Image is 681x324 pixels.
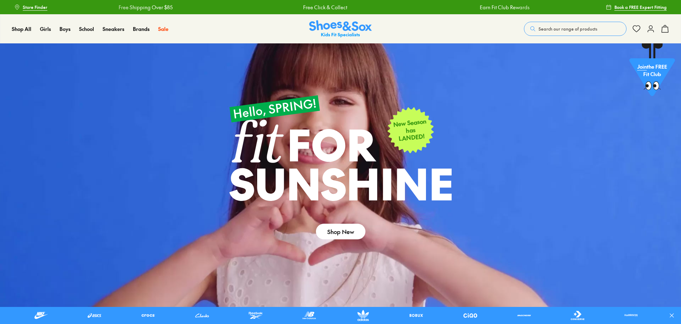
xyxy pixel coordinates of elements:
[539,26,597,32] span: Search our range of products
[316,224,365,239] a: Shop New
[303,4,347,11] a: Free Click & Collect
[629,43,675,100] a: Jointhe FREE Fit Club
[524,22,627,36] button: Search our range of products
[133,25,150,32] span: Brands
[79,25,94,32] span: School
[158,25,168,33] a: Sale
[79,25,94,33] a: School
[12,25,31,33] a: Shop All
[40,25,51,32] span: Girls
[118,4,172,11] a: Free Shipping Over $85
[59,25,71,33] a: Boys
[637,63,647,70] span: Join
[158,25,168,32] span: Sale
[606,1,667,14] a: Book a FREE Expert Fitting
[103,25,124,32] span: Sneakers
[103,25,124,33] a: Sneakers
[23,4,47,10] span: Store Finder
[309,20,372,38] img: SNS_Logo_Responsive.svg
[40,25,51,33] a: Girls
[14,1,47,14] a: Store Finder
[629,57,675,84] p: the FREE Fit Club
[614,4,667,10] span: Book a FREE Expert Fitting
[133,25,150,33] a: Brands
[59,25,71,32] span: Boys
[479,4,529,11] a: Earn Fit Club Rewards
[309,20,372,38] a: Shoes & Sox
[12,25,31,32] span: Shop All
